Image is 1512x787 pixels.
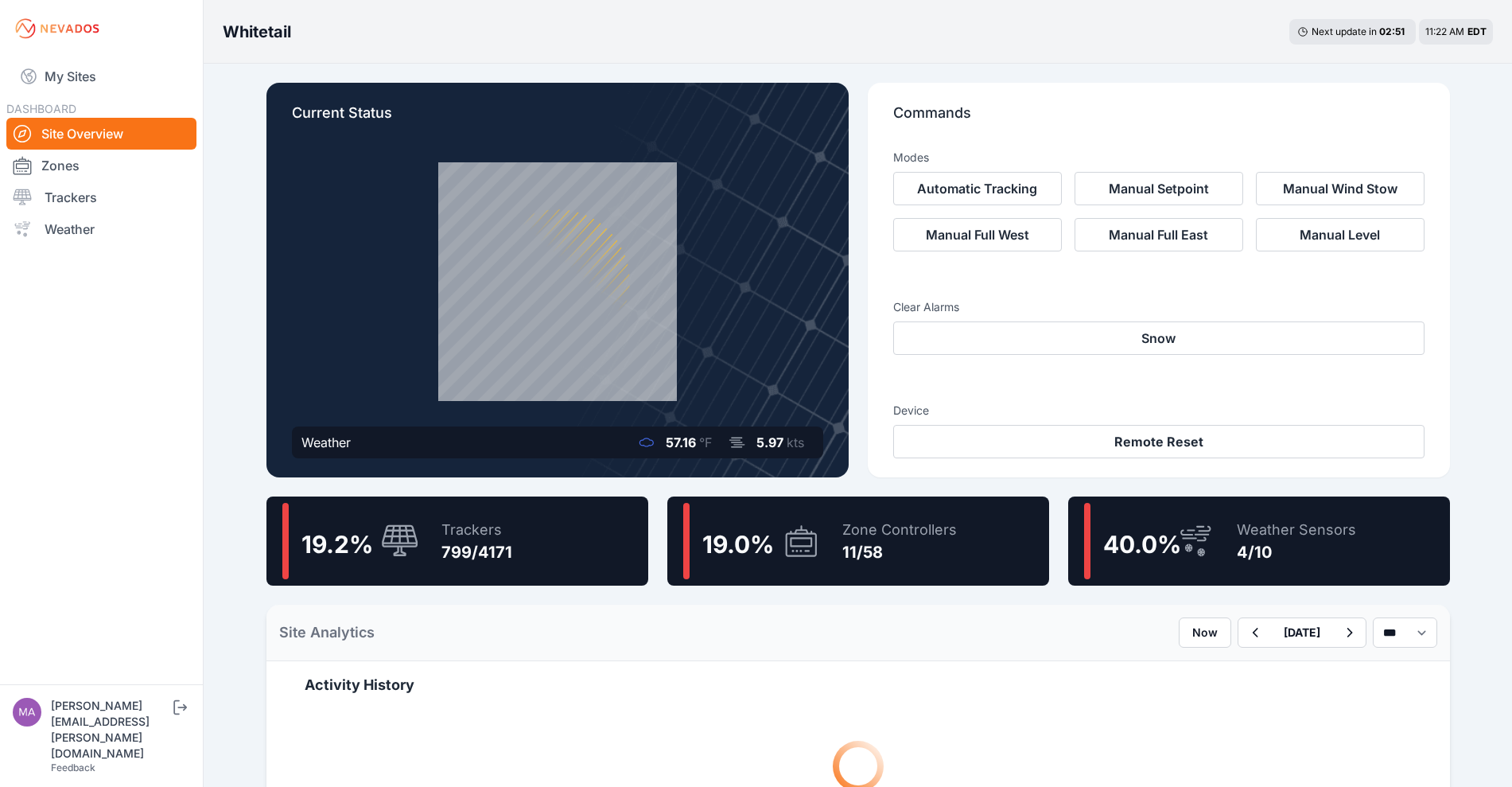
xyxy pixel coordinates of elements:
span: 5.97 [756,434,783,450]
span: 19.2 % [301,530,373,559]
img: matthew.breyfogle@nevados.solar [13,698,41,727]
span: °F [699,434,712,450]
div: Weather [301,433,351,452]
div: Weather Sensors [1237,519,1356,541]
button: Automatic Tracking [893,172,1062,205]
button: Manual Full West [893,218,1062,251]
span: kts [787,434,804,450]
span: Next update in [1312,25,1377,37]
h2: Activity History [305,674,1412,696]
h2: Site Analytics [279,621,375,644]
h3: Whitetail [223,21,291,43]
a: 40.0%Weather Sensors4/10 [1068,497,1450,586]
p: Current Status [292,102,823,137]
div: [PERSON_NAME][EMAIL_ADDRESS][PERSON_NAME][DOMAIN_NAME] [51,698,170,762]
img: Nevados [13,16,102,41]
a: Feedback [51,762,95,773]
span: 11:22 AM [1425,25,1464,37]
h3: Modes [893,150,929,166]
button: [DATE] [1271,618,1333,647]
button: Manual Full East [1075,218,1243,251]
span: DASHBOARD [6,102,76,115]
span: 57.16 [666,434,696,450]
h3: Clear Alarms [893,299,1425,315]
a: Zones [6,150,196,181]
a: Site Overview [6,118,196,150]
span: 19.0 % [702,530,774,559]
button: Manual Wind Stow [1256,172,1425,205]
button: Manual Level [1256,218,1425,251]
h3: Device [893,403,1425,419]
button: Now [1179,618,1231,648]
p: Commands [893,102,1425,137]
nav: Breadcrumb [223,11,291,53]
div: 11/58 [842,541,957,563]
button: Remote Reset [893,425,1425,458]
div: Zone Controllers [842,519,957,541]
div: 799/4171 [441,541,512,563]
div: 4/10 [1237,541,1356,563]
button: Manual Setpoint [1075,172,1243,205]
div: Trackers [441,519,512,541]
span: EDT [1467,25,1487,37]
a: 19.0%Zone Controllers11/58 [667,497,1049,586]
div: 02 : 51 [1379,25,1408,38]
a: Weather [6,213,196,245]
button: Snow [893,321,1425,355]
a: My Sites [6,57,196,95]
a: 19.2%Trackers799/4171 [266,497,648,586]
a: Trackers [6,181,196,213]
span: 40.0 % [1103,530,1181,559]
